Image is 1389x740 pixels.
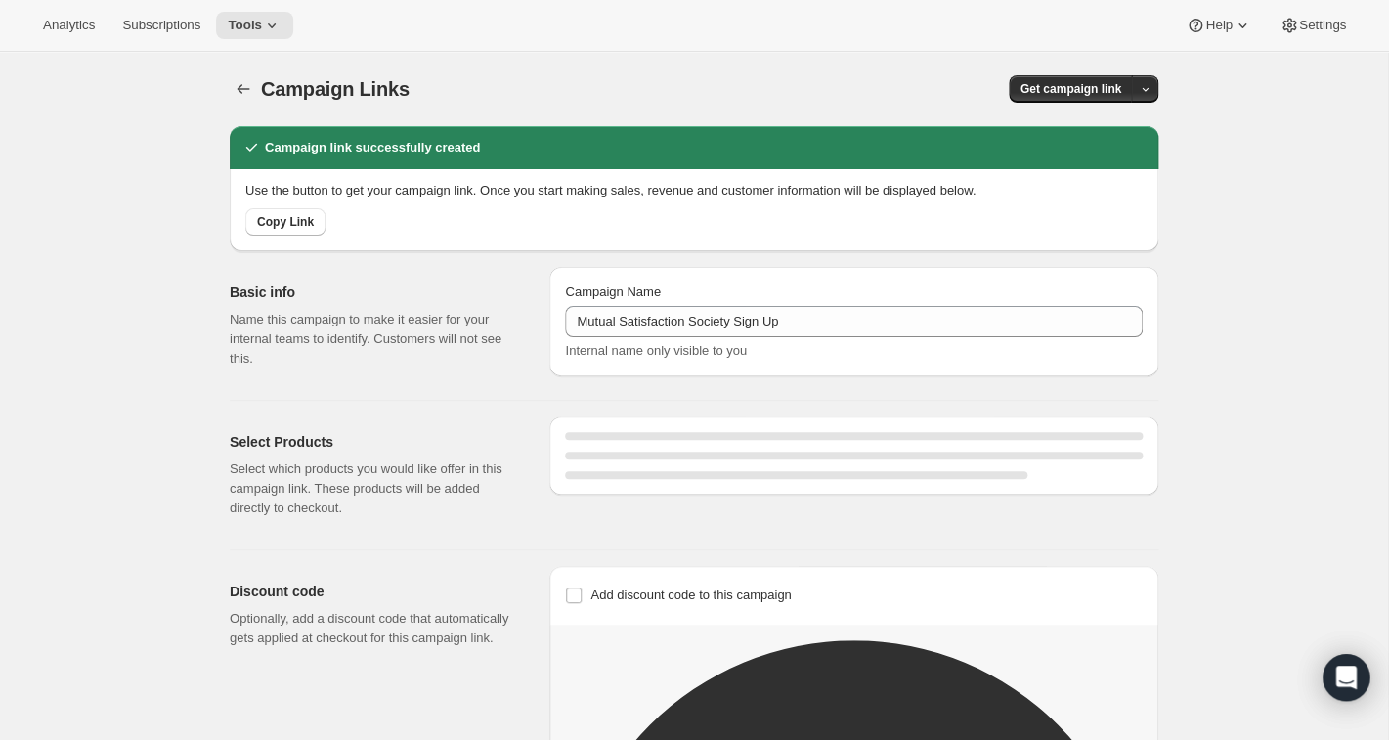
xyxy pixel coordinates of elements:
[245,181,1143,200] p: Use the button to get your campaign link. Once you start making sales, revenue and customer infor...
[1009,75,1133,103] button: Get campaign link
[1268,12,1358,39] button: Settings
[122,18,200,33] span: Subscriptions
[110,12,212,39] button: Subscriptions
[565,284,661,299] span: Campaign Name
[565,343,747,358] span: Internal name only visible to you
[245,208,326,236] button: Copy Link
[1174,12,1263,39] button: Help
[216,12,293,39] button: Tools
[230,609,518,648] p: Optionally, add a discount code that automatically gets applied at checkout for this campaign link.
[230,283,518,302] h2: Basic info
[1299,18,1346,33] span: Settings
[230,432,518,452] h2: Select Products
[1020,81,1121,97] span: Get campaign link
[230,310,518,369] p: Name this campaign to make it easier for your internal teams to identify. Customers will not see ...
[228,18,262,33] span: Tools
[265,138,480,157] h2: Campaign link successfully created
[31,12,107,39] button: Analytics
[43,18,95,33] span: Analytics
[230,582,518,601] h2: Discount code
[1205,18,1232,33] span: Help
[565,306,1143,337] input: Example: Seasonal campaign
[590,588,791,602] span: Add discount code to this campaign
[1323,654,1369,701] div: Open Intercom Messenger
[261,78,410,100] span: Campaign Links
[257,214,314,230] span: Copy Link
[230,459,518,518] p: Select which products you would like offer in this campaign link. These products will be added di...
